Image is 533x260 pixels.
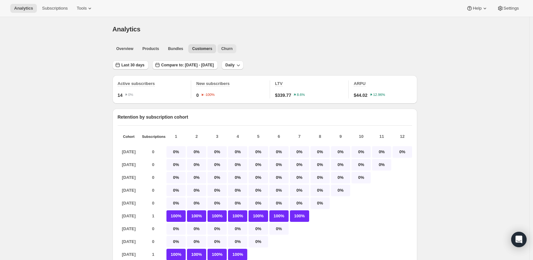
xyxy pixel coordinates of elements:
[473,6,481,11] span: Help
[142,210,165,222] p: 1
[269,146,289,158] p: 0%
[221,46,233,51] span: Churn
[207,133,227,140] p: 3
[113,26,140,33] span: Analytics
[204,93,215,97] text: -100%
[269,197,289,209] p: 0%
[331,172,350,183] p: 0%
[14,6,33,11] span: Analytics
[113,61,148,70] button: Last 30 days
[228,197,247,209] p: 0%
[166,185,186,196] p: 0%
[142,46,159,51] span: Products
[228,223,247,235] p: 0%
[310,172,330,183] p: 0%
[393,146,412,158] p: 0%
[187,223,206,235] p: 0%
[351,159,371,171] p: 0%
[122,63,145,68] span: Last 30 days
[142,159,165,171] p: 0
[207,159,227,171] p: 0%
[228,210,247,222] p: 100%
[196,81,230,86] span: New subscribers
[128,93,133,97] text: 0%
[225,63,235,68] span: Daily
[269,185,289,196] p: 0%
[207,223,227,235] p: 0%
[118,146,140,158] p: [DATE]
[118,81,155,86] span: Active subscribers
[275,81,283,86] span: LTV
[166,197,186,209] p: 0%
[228,172,247,183] p: 0%
[228,146,247,158] p: 0%
[187,236,206,247] p: 0%
[118,210,140,222] p: [DATE]
[73,4,97,13] button: Tools
[373,93,385,97] text: 12.96%
[310,185,330,196] p: 0%
[228,159,247,171] p: 0%
[372,146,391,158] p: 0%
[166,146,186,158] p: 0%
[118,236,140,247] p: [DATE]
[207,197,227,209] p: 0%
[142,197,165,209] p: 0
[331,159,350,171] p: 0%
[269,210,289,222] p: 100%
[42,6,68,11] span: Subscriptions
[118,172,140,183] p: [DATE]
[187,197,206,209] p: 0%
[290,172,309,183] p: 0%
[372,133,391,140] p: 11
[118,114,412,120] p: Retention by subscription cohort
[207,236,227,247] p: 0%
[249,159,268,171] p: 0%
[116,46,133,51] span: Overview
[142,172,165,183] p: 0
[269,133,289,140] p: 6
[351,172,371,183] p: 0%
[249,185,268,196] p: 0%
[142,146,165,158] p: 0
[297,93,305,97] text: 8.6%
[187,159,206,171] p: 0%
[118,197,140,209] p: [DATE]
[166,236,186,247] p: 0%
[142,135,165,138] p: Subscriptions
[192,46,212,51] span: Customers
[269,172,289,183] p: 0%
[187,210,206,222] p: 100%
[187,172,206,183] p: 0%
[118,185,140,196] p: [DATE]
[207,172,227,183] p: 0%
[249,146,268,158] p: 0%
[118,159,140,171] p: [DATE]
[331,146,350,158] p: 0%
[207,146,227,158] p: 0%
[290,146,309,158] p: 0%
[354,81,366,86] span: ARPU
[372,159,391,171] p: 0%
[196,92,199,98] span: 0
[166,172,186,183] p: 0%
[310,159,330,171] p: 0%
[166,159,186,171] p: 0%
[249,223,268,235] p: 0%
[290,133,309,140] p: 7
[10,4,37,13] button: Analytics
[228,185,247,196] p: 0%
[222,61,244,70] button: Daily
[228,236,247,247] p: 0%
[187,146,206,158] p: 0%
[142,223,165,235] p: 0
[351,146,371,158] p: 0%
[249,197,268,209] p: 0%
[462,4,492,13] button: Help
[290,185,309,196] p: 0%
[249,172,268,183] p: 0%
[77,6,87,11] span: Tools
[38,4,72,13] button: Subscriptions
[142,236,165,247] p: 0
[393,133,412,140] p: 12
